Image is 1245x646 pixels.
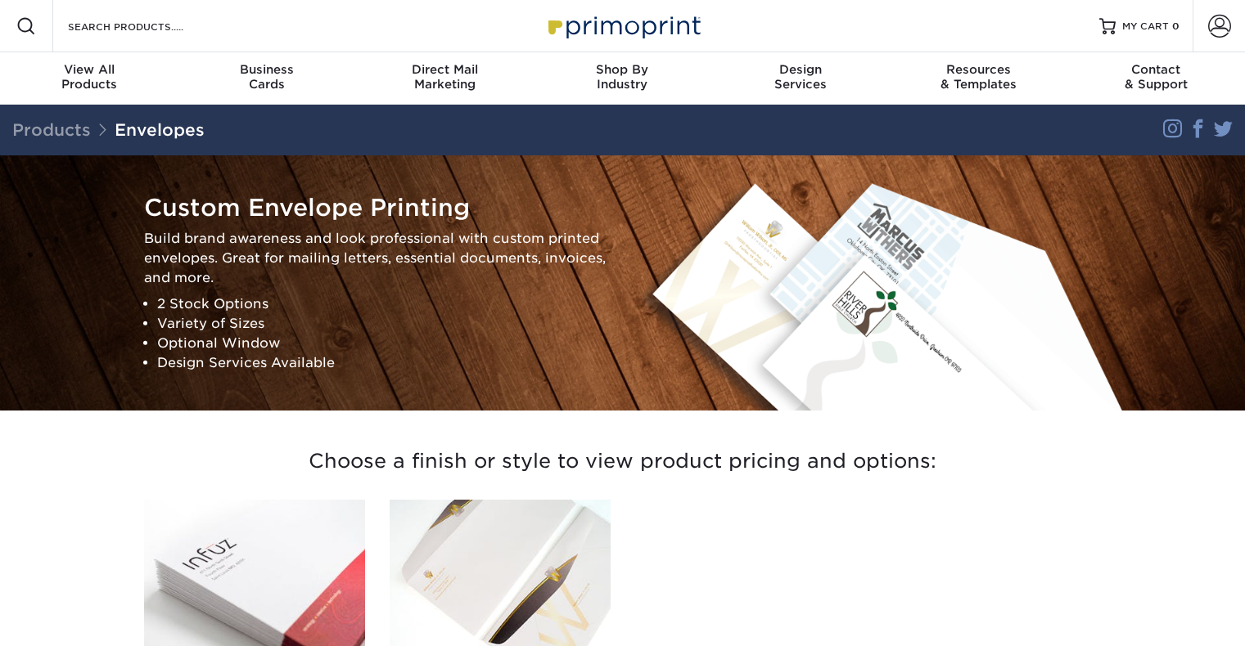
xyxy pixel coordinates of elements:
[144,228,611,287] p: Build brand awareness and look professional with custom printed envelopes. Great for mailing lett...
[1172,20,1180,32] span: 0
[534,62,711,77] span: Shop By
[115,120,205,140] a: Envelopes
[157,352,611,372] li: Design Services Available
[178,52,355,105] a: BusinessCards
[66,16,226,36] input: SEARCH PRODUCTS.....
[889,62,1067,77] span: Resources
[144,430,1102,493] h3: Choose a finish or style to view product pricing and options:
[1067,52,1245,105] a: Contact& Support
[157,333,611,352] li: Optional Window
[541,8,705,43] img: Primoprint
[711,52,889,105] a: DesignServices
[1067,62,1245,92] div: & Support
[1067,62,1245,77] span: Contact
[534,62,711,92] div: Industry
[635,175,1129,410] img: Envelopes
[534,52,711,105] a: Shop ByIndustry
[356,52,534,105] a: Direct MailMarketing
[157,294,611,313] li: 2 Stock Options
[356,62,534,92] div: Marketing
[178,62,355,77] span: Business
[1122,20,1169,34] span: MY CART
[711,62,889,92] div: Services
[356,62,534,77] span: Direct Mail
[144,194,611,222] h1: Custom Envelope Printing
[889,62,1067,92] div: & Templates
[157,313,611,333] li: Variety of Sizes
[12,120,91,140] a: Products
[889,52,1067,105] a: Resources& Templates
[711,62,889,77] span: Design
[178,62,355,92] div: Cards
